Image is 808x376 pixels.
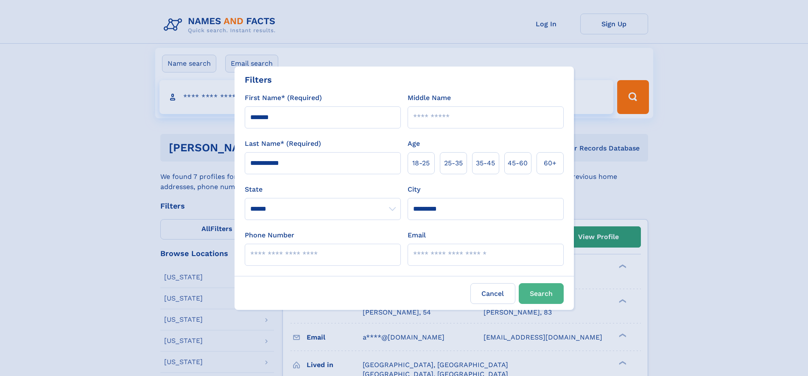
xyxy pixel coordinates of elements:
span: 35‑45 [476,158,495,168]
label: Middle Name [408,93,451,103]
button: Search [519,283,564,304]
label: Phone Number [245,230,294,240]
label: Cancel [470,283,515,304]
span: 60+ [544,158,556,168]
span: 45‑60 [508,158,528,168]
div: Filters [245,73,272,86]
span: 25‑35 [444,158,463,168]
label: State [245,184,401,195]
label: Age [408,139,420,149]
label: Last Name* (Required) [245,139,321,149]
label: Email [408,230,426,240]
label: First Name* (Required) [245,93,322,103]
label: City [408,184,420,195]
span: 18‑25 [412,158,430,168]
